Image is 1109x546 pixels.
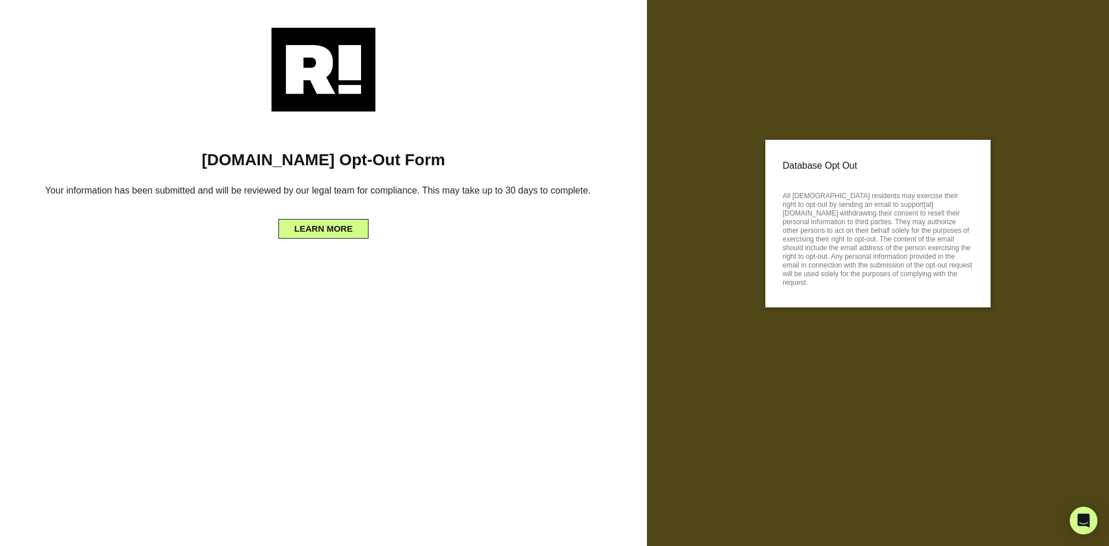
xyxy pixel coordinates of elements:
[1070,507,1097,534] div: Open Intercom Messenger
[271,28,375,112] img: Retention.com
[278,219,369,239] button: LEARN MORE
[783,157,973,174] p: Database Opt Out
[17,150,630,170] h1: [DOMAIN_NAME] Opt-Out Form
[278,221,369,231] a: LEARN MORE
[783,188,973,287] p: All [DEMOGRAPHIC_DATA] residents may exercise their right to opt-out by sending an email to suppo...
[17,180,630,205] h6: Your information has been submitted and will be reviewed by our legal team for compliance. This m...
